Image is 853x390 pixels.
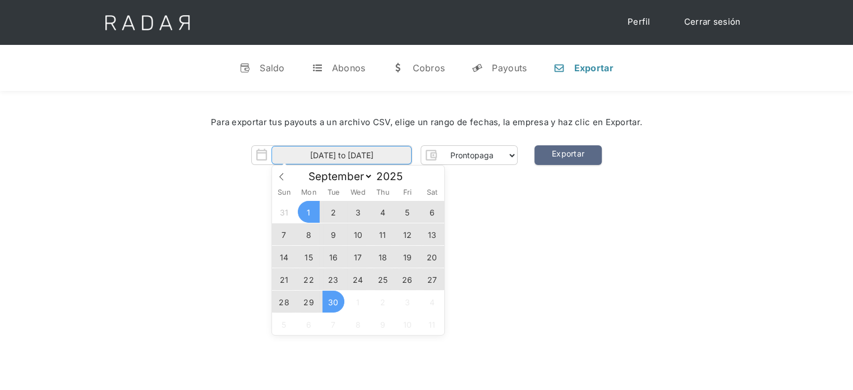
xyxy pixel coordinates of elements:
span: September 13, 2025 [421,223,443,245]
span: October 7, 2025 [322,313,344,335]
div: Para exportar tus payouts a un archivo CSV, elige un rango de fechas, la empresa y haz clic en Ex... [34,116,819,129]
span: September 17, 2025 [347,246,369,268]
span: October 4, 2025 [421,291,443,313]
span: September 20, 2025 [421,246,443,268]
span: September 19, 2025 [396,246,418,268]
a: Perfil [616,11,662,33]
div: Abonos [332,62,366,74]
span: October 5, 2025 [273,313,295,335]
div: Exportar [574,62,613,74]
span: September 24, 2025 [347,268,369,290]
span: October 9, 2025 [372,313,394,335]
span: September 12, 2025 [396,223,418,245]
span: September 30, 2025 [322,291,344,313]
div: y [472,62,483,74]
a: Exportar [534,145,602,165]
span: Sat [419,189,444,196]
span: Thu [370,189,395,196]
span: August 31, 2025 [273,201,295,223]
span: September 27, 2025 [421,268,443,290]
div: w [392,62,403,74]
span: October 10, 2025 [396,313,418,335]
span: September 7, 2025 [273,223,295,245]
span: September 14, 2025 [273,246,295,268]
div: t [312,62,323,74]
span: Wed [345,189,370,196]
div: Payouts [492,62,527,74]
span: September 28, 2025 [273,291,295,313]
span: September 1, 2025 [298,201,320,223]
span: October 8, 2025 [347,313,369,335]
span: September 25, 2025 [372,268,394,290]
span: September 15, 2025 [298,246,320,268]
span: September 9, 2025 [322,223,344,245]
span: Fri [395,189,419,196]
span: September 6, 2025 [421,201,443,223]
span: October 2, 2025 [372,291,394,313]
span: September 23, 2025 [322,268,344,290]
input: Year [373,170,413,183]
span: October 11, 2025 [421,313,443,335]
span: September 22, 2025 [298,268,320,290]
span: October 1, 2025 [347,291,369,313]
div: n [554,62,565,74]
span: September 4, 2025 [372,201,394,223]
span: September 16, 2025 [322,246,344,268]
span: Sun [272,189,297,196]
div: Cobros [412,62,445,74]
span: September 2, 2025 [322,201,344,223]
span: September 26, 2025 [396,268,418,290]
div: Saldo [260,62,285,74]
span: September 29, 2025 [298,291,320,313]
span: September 5, 2025 [396,201,418,223]
span: September 8, 2025 [298,223,320,245]
span: Mon [296,189,321,196]
span: September 18, 2025 [372,246,394,268]
form: Form [251,145,518,165]
span: September 11, 2025 [372,223,394,245]
span: October 3, 2025 [396,291,418,313]
div: v [239,62,251,74]
span: September 21, 2025 [273,268,295,290]
span: September 10, 2025 [347,223,369,245]
select: Month [303,169,373,183]
span: Tue [321,189,345,196]
span: October 6, 2025 [298,313,320,335]
span: September 3, 2025 [347,201,369,223]
a: Cerrar sesión [673,11,752,33]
